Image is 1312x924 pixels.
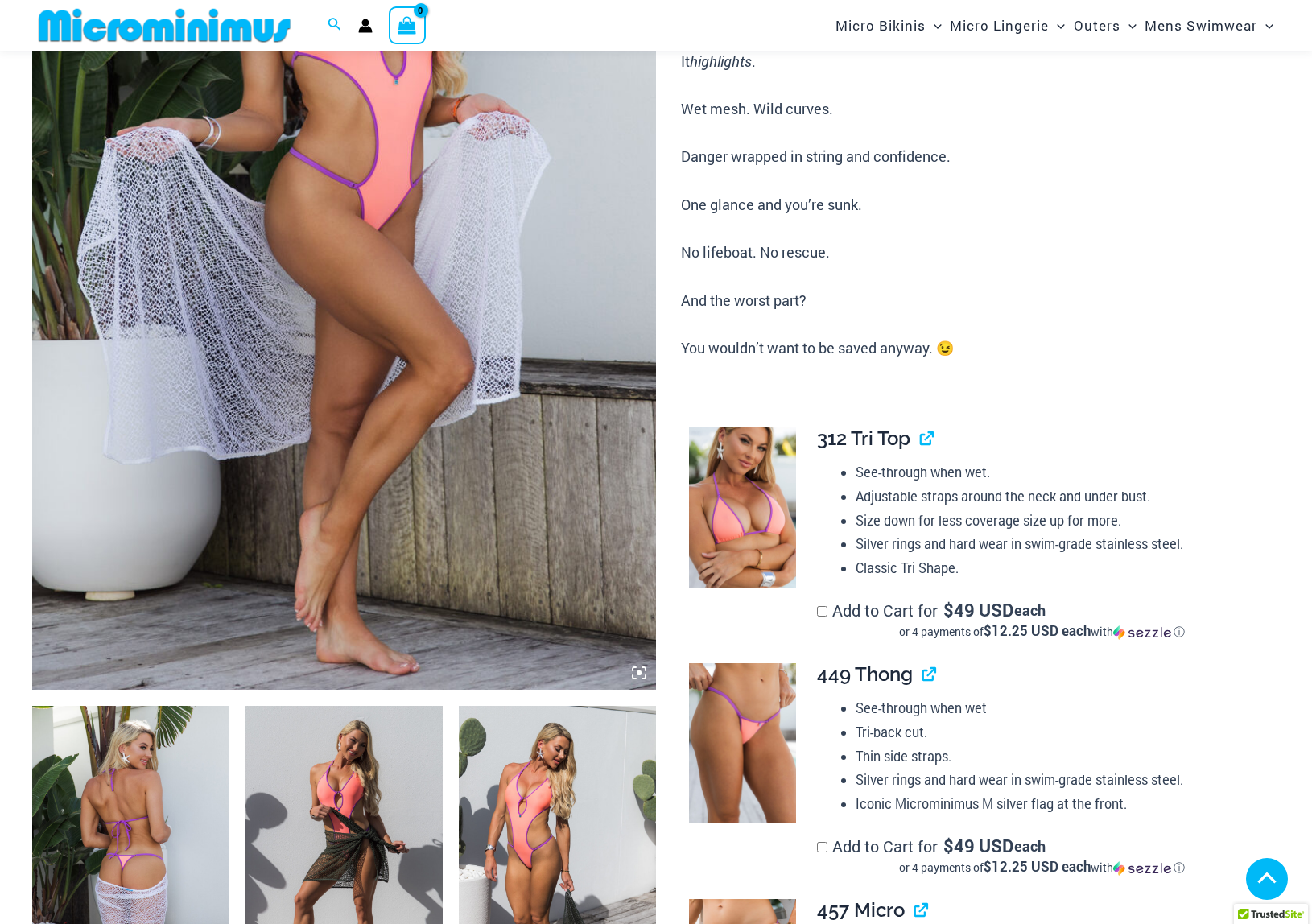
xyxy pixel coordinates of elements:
input: Add to Cart for$49 USD eachor 4 payments of$12.25 USD eachwithSezzle Click to learn more about Se... [817,842,827,852]
span: Outers [1074,5,1120,46]
img: Sezzle [1113,625,1171,640]
span: Micro Lingerie [950,5,1049,46]
i: highlights [690,52,752,71]
span: Menu Toggle [1120,5,1137,46]
span: $12.25 USD each [984,621,1091,640]
span: 449 Thong [817,662,913,686]
a: Account icon link [358,19,373,33]
a: Micro BikinisMenu ToggleMenu Toggle [831,5,946,46]
div: or 4 payments of with [817,624,1267,640]
li: Size down for less coverage size up for more. [856,509,1266,533]
span: each [1014,602,1046,618]
span: Mens Swimwear [1145,5,1257,46]
a: View Shopping Cart, empty [389,6,426,43]
div: or 4 payments of with [817,860,1267,876]
span: each [1014,838,1046,854]
li: Silver rings and hard wear in swim-grade stainless steel. [856,532,1266,556]
img: Sezzle [1113,861,1171,876]
img: Wild Card Neon Bliss 449 Thong 01 [689,663,796,823]
li: Thin side straps. [856,745,1266,769]
li: Adjustable straps around the neck and under bust. [856,485,1266,509]
a: Mens SwimwearMenu ToggleMenu Toggle [1141,5,1277,46]
nav: Site Navigation [829,2,1280,48]
li: See-through when wet [856,696,1266,720]
span: $ [943,598,954,621]
span: 312 Tri Top [817,427,910,450]
label: Add to Cart for [817,835,1267,876]
span: 49 USD [943,602,1013,618]
input: Add to Cart for$49 USD eachor 4 payments of$12.25 USD eachwithSezzle Click to learn more about Se... [817,606,827,617]
li: Silver rings and hard wear in swim-grade stainless steel. [856,768,1266,792]
span: $12.25 USD each [984,857,1091,876]
span: Menu Toggle [1257,5,1273,46]
li: See-through when wet. [856,460,1266,485]
span: 49 USD [943,838,1013,854]
div: or 4 payments of$12.25 USD eachwithSezzle Click to learn more about Sezzle [817,860,1267,876]
img: Wild Card Neon Bliss 312 Top 03 [689,427,796,588]
span: Menu Toggle [1049,5,1065,46]
span: 457 Micro [817,898,905,922]
label: Add to Cart for [817,600,1267,640]
li: Iconic Microminimus M silver flag at the front. [856,792,1266,816]
li: Classic Tri Shape. [856,556,1266,580]
a: Search icon link [328,15,342,36]
a: Micro LingerieMenu ToggleMenu Toggle [946,5,1069,46]
div: or 4 payments of$12.25 USD eachwithSezzle Click to learn more about Sezzle [817,624,1267,640]
img: MM SHOP LOGO FLAT [32,7,297,43]
span: $ [943,834,954,857]
a: OutersMenu ToggleMenu Toggle [1070,5,1141,46]
li: Tri-back cut. [856,720,1266,745]
span: Micro Bikinis [835,5,926,46]
span: Menu Toggle [926,5,942,46]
